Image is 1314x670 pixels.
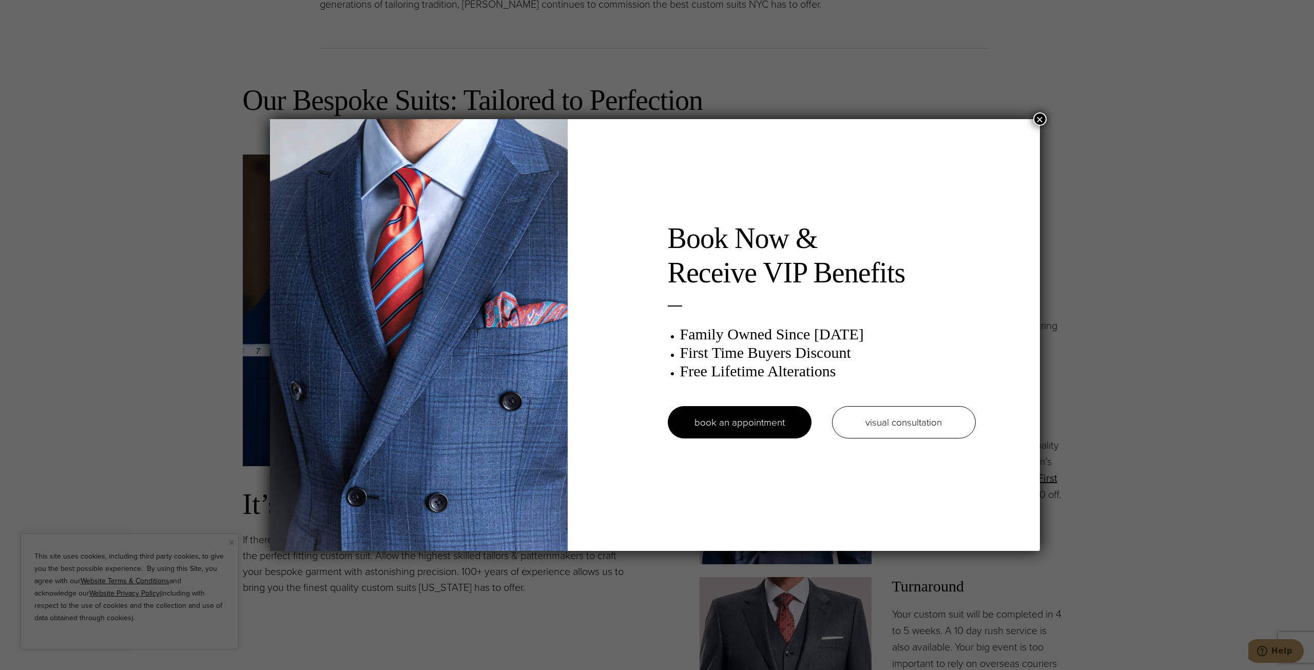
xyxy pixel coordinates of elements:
h3: Family Owned Since [DATE] [680,325,976,343]
h3: First Time Buyers Discount [680,343,976,362]
a: book an appointment [668,406,811,438]
span: Help [23,7,44,16]
h3: Free Lifetime Alterations [680,362,976,380]
button: Close [1033,112,1047,126]
a: visual consultation [832,406,976,438]
h2: Book Now & Receive VIP Benefits [668,221,976,290]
